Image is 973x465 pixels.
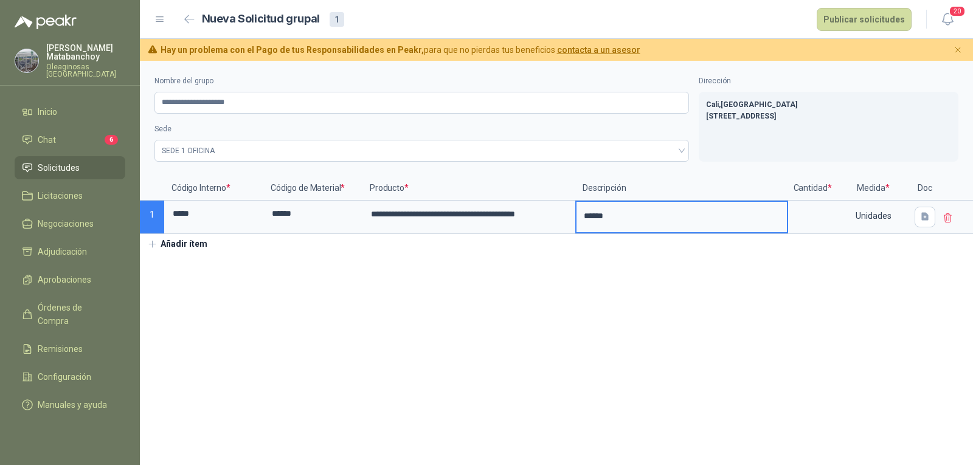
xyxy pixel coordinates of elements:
p: Cantidad [788,176,837,201]
span: Manuales y ayuda [38,398,107,412]
span: Inicio [38,105,57,119]
button: Publicar solicitudes [817,8,912,31]
span: SEDE 1 OFICINA [162,142,682,160]
span: 6 [105,135,118,145]
p: Doc [910,176,940,201]
img: Logo peakr [15,15,77,29]
span: 20 [949,5,966,17]
p: Código Interno [164,176,263,201]
div: Unidades [838,202,909,230]
a: Aprobaciones [15,268,125,291]
span: Órdenes de Compra [38,301,114,328]
p: 1 [140,201,164,234]
p: Oleaginosas [GEOGRAPHIC_DATA] [46,63,125,78]
span: Solicitudes [38,161,80,174]
span: Licitaciones [38,189,83,202]
button: Añadir ítem [140,234,215,255]
a: Solicitudes [15,156,125,179]
span: Negociaciones [38,217,94,230]
a: Órdenes de Compra [15,296,125,332]
a: contacta a un asesor [557,45,640,55]
button: 20 [937,9,958,30]
div: 1 [330,12,344,27]
a: Manuales y ayuda [15,393,125,416]
p: Producto [362,176,575,201]
label: Dirección [699,75,958,87]
a: Adjudicación [15,240,125,263]
span: Configuración [38,370,91,384]
a: Inicio [15,100,125,123]
a: Licitaciones [15,184,125,207]
p: Medida [837,176,910,201]
img: Company Logo [15,49,38,72]
p: Código de Material [263,176,362,201]
p: Descripción [575,176,788,201]
button: Cerrar [950,43,966,58]
b: Hay un problema con el Pago de tus Responsabilidades en Peakr, [161,45,424,55]
p: [STREET_ADDRESS] [706,111,951,122]
a: Negociaciones [15,212,125,235]
a: Remisiones [15,337,125,360]
p: [PERSON_NAME] Matabanchoy [46,44,125,61]
h2: Nueva Solicitud grupal [202,10,320,28]
span: Aprobaciones [38,273,91,286]
label: Nombre del grupo [154,75,689,87]
label: Sede [154,123,689,135]
span: Remisiones [38,342,83,356]
p: Cali , [GEOGRAPHIC_DATA] [706,99,951,111]
a: Configuración [15,365,125,388]
span: Chat [38,133,56,146]
span: Adjudicación [38,245,87,258]
a: Chat6 [15,128,125,151]
span: para que no pierdas tus beneficios [161,43,640,57]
